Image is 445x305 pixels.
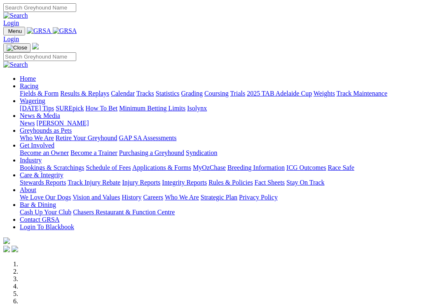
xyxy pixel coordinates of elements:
a: [PERSON_NAME] [36,120,89,127]
a: Race Safe [328,164,354,171]
img: logo-grsa-white.png [3,237,10,244]
a: Stay On Track [286,179,324,186]
a: Home [20,75,36,82]
a: How To Bet [86,105,118,112]
div: News & Media [20,120,442,127]
a: Get Involved [20,142,54,149]
a: [DATE] Tips [20,105,54,112]
a: Chasers Restaurant & Function Centre [73,209,175,216]
a: Racing [20,82,38,89]
div: Industry [20,164,442,171]
a: We Love Our Dogs [20,194,71,201]
img: twitter.svg [12,246,18,252]
img: Search [3,61,28,68]
a: Weights [314,90,335,97]
a: 2025 TAB Adelaide Cup [247,90,312,97]
a: Injury Reports [122,179,160,186]
a: Login [3,19,19,26]
a: Minimum Betting Limits [119,105,185,112]
a: Tracks [136,90,154,97]
a: About [20,186,36,193]
a: Trials [230,90,245,97]
a: Privacy Policy [239,194,278,201]
a: Vision and Values [73,194,120,201]
button: Toggle navigation [3,27,25,35]
img: logo-grsa-white.png [32,43,39,49]
div: Bar & Dining [20,209,442,216]
a: Login [3,35,19,42]
div: About [20,194,442,201]
a: Fields & Form [20,90,59,97]
a: Careers [143,194,163,201]
a: Cash Up Your Club [20,209,71,216]
a: Purchasing a Greyhound [119,149,184,156]
div: Greyhounds as Pets [20,134,442,142]
a: GAP SA Assessments [119,134,177,141]
img: GRSA [53,27,77,35]
a: SUREpick [56,105,84,112]
a: Results & Replays [60,90,109,97]
a: Isolynx [187,105,207,112]
a: Rules & Policies [208,179,253,186]
a: Calendar [111,90,135,97]
a: Retire Your Greyhound [56,134,117,141]
img: facebook.svg [3,246,10,252]
a: Track Injury Rebate [68,179,120,186]
a: MyOzChase [193,164,226,171]
a: News & Media [20,112,60,119]
input: Search [3,3,76,12]
a: Breeding Information [227,164,285,171]
a: Who We Are [165,194,199,201]
a: Applications & Forms [132,164,191,171]
a: Stewards Reports [20,179,66,186]
a: Become a Trainer [70,149,117,156]
a: Greyhounds as Pets [20,127,72,134]
a: News [20,120,35,127]
div: Get Involved [20,149,442,157]
a: Who We Are [20,134,54,141]
img: GRSA [27,27,51,35]
a: Wagering [20,97,45,104]
a: Industry [20,157,42,164]
a: Become an Owner [20,149,69,156]
a: Grading [181,90,203,97]
input: Search [3,52,76,61]
a: Syndication [186,149,217,156]
a: Contact GRSA [20,216,59,223]
a: Schedule of Fees [86,164,131,171]
a: Coursing [204,90,229,97]
a: Login To Blackbook [20,223,74,230]
a: ICG Outcomes [286,164,326,171]
a: History [122,194,141,201]
a: Care & Integrity [20,171,63,178]
button: Toggle navigation [3,43,30,52]
a: Statistics [156,90,180,97]
a: Integrity Reports [162,179,207,186]
img: Close [7,45,27,51]
div: Care & Integrity [20,179,442,186]
a: Strategic Plan [201,194,237,201]
span: Menu [8,28,22,34]
a: Fact Sheets [255,179,285,186]
a: Bookings & Scratchings [20,164,84,171]
a: Bar & Dining [20,201,56,208]
div: Wagering [20,105,442,112]
img: Search [3,12,28,19]
a: Track Maintenance [337,90,387,97]
div: Racing [20,90,442,97]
